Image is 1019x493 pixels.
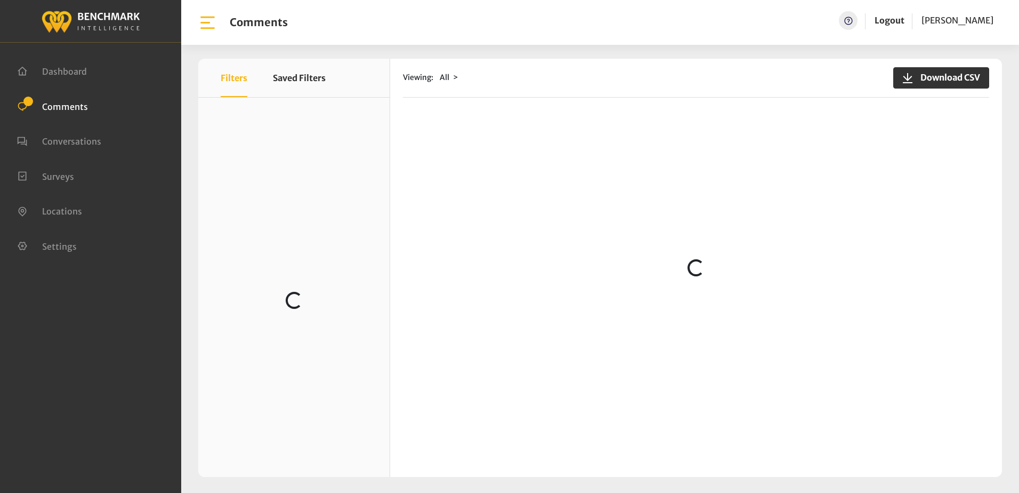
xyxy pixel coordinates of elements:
a: Settings [17,240,77,251]
span: Comments [42,101,88,112]
a: Logout [875,11,904,30]
span: Conversations [42,136,101,147]
button: Filters [221,59,247,97]
a: Locations [17,205,82,216]
button: Download CSV [893,67,989,89]
a: Logout [875,15,904,26]
h1: Comments [230,16,288,29]
span: Surveys [42,171,74,181]
a: Conversations [17,135,101,146]
span: Settings [42,241,77,251]
a: Dashboard [17,65,87,76]
a: Comments [17,100,88,111]
span: Viewing: [403,72,433,83]
img: bar [198,13,217,32]
img: benchmark [41,8,140,34]
span: Dashboard [42,66,87,77]
a: [PERSON_NAME] [921,11,993,30]
button: Saved Filters [273,59,326,97]
span: [PERSON_NAME] [921,15,993,26]
span: Locations [42,206,82,217]
span: Download CSV [914,71,980,84]
a: Surveys [17,170,74,181]
span: All [440,73,449,82]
